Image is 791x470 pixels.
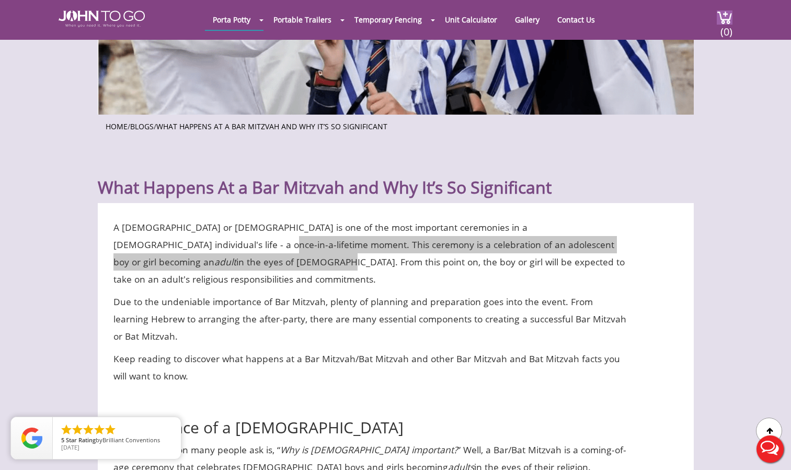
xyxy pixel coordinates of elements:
li:  [82,423,95,436]
li:  [60,423,73,436]
a: Home [106,121,128,131]
li:  [104,423,117,436]
em: adult [214,255,236,268]
span: (0) [720,16,732,39]
li:  [93,423,106,436]
a: Portable Trailers [266,9,339,30]
button: Live Chat [749,428,791,470]
img: cart a [717,10,732,25]
p: Due to the undeniable importance of Bar Mitzvah, plenty of planning and preparation goes into the... [113,293,628,345]
a: Gallery [507,9,547,30]
h1: What Happens At a Bar Mitzvah and Why It’s So Significant [98,152,694,198]
img: JOHN to go [59,10,145,27]
ul: / / [106,119,686,132]
span: by [61,437,173,444]
p: Keep reading to discover what happens at a Bar Mitzvah/Bat Mitzvah and other Bar Mitzvah and Bat ... [113,350,628,385]
h2: Significance of a [DEMOGRAPHIC_DATA] [113,395,628,436]
a: What Happens At a Bar Mitzvah and Why It’s So Significant [156,121,387,131]
p: A [DEMOGRAPHIC_DATA] or [DEMOGRAPHIC_DATA] is one of the most important ceremonies in a [DEMOGRAP... [113,219,628,288]
em: Why is [DEMOGRAPHIC_DATA] important? [280,443,457,456]
span: [DATE] [61,443,79,451]
li:  [71,423,84,436]
a: Porta Potty [205,9,258,30]
a: Blogs [130,121,154,131]
span: Star Rating [66,436,96,444]
a: Unit Calculator [437,9,505,30]
span: 5 [61,436,64,444]
a: Temporary Fencing [347,9,430,30]
span: Brilliant Conventions [102,436,160,444]
a: Contact Us [549,9,603,30]
img: Review Rating [21,428,42,449]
